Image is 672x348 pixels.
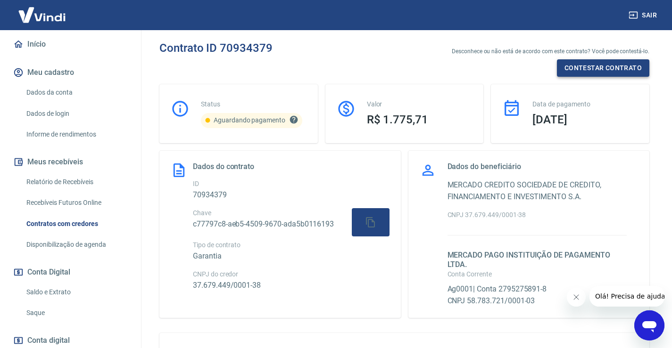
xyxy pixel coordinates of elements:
h3: [DATE] [532,113,638,126]
p: Tipo de contrato [193,240,390,250]
p: Status [201,99,307,109]
h6: c77797c8-aeb5-4509-9670-ada5b0116193 [193,218,334,230]
p: Data de pagamento [532,99,638,109]
h5: Dados do contrato [193,162,254,171]
a: Recebíveis Futuros Online [23,193,130,212]
button: Meu cadastro [11,62,130,83]
a: Informe de rendimentos [23,125,130,144]
button: Sair [627,7,661,24]
a: Início [11,34,130,55]
button: Copiar chave [359,211,382,234]
p: Valor [367,99,473,109]
a: Dados da conta [23,83,130,102]
button: Copiar chave [352,208,390,236]
iframe: Mensagem da empresa [589,286,664,307]
svg: Copiar chave [365,217,376,228]
h6: Garantia [193,250,390,262]
h3: Contrato ID 70934379 [159,41,273,55]
span: Aguardando pagamento [214,116,285,124]
span: 37.679.449/0001-38 [193,281,261,290]
a: Disponibilização de agenda [23,235,130,254]
h3: R$ 1.775,71 [367,113,473,126]
button: Meus recebíveis [11,152,130,172]
button: Contestar contrato [557,59,649,77]
iframe: Botão para abrir a janela de mensagens [634,310,664,340]
p: ID [193,179,390,189]
p: CNPJ 37.679.449/0001-38 [448,210,627,220]
h6: 70934379 [193,189,390,201]
p: Desconhece ou não está de acordo com este contrato? Você pode contestá-lo. [452,47,649,56]
button: Conta Digital [11,262,130,283]
span: Conta digital [27,334,70,347]
span: Ag 0001 | Conta 2795275891-8 [448,284,547,293]
h5: Dados do beneficiário [448,162,521,171]
p: Conta Corrente [448,269,627,279]
svg: Este contrato ainda não foi processado pois está aguardando o pagamento ser feito na data program... [289,115,299,124]
h5: MERCADO PAGO INSTITUIÇÃO DE PAGAMENTO LTDA. [448,251,627,269]
p: CNPJ do credor [193,269,390,279]
span: MERCADO CREDITO SOCIEDADE DE CREDITO, FINANCIAMENTO E INVESTIMENTO S.A. [448,180,601,201]
a: Dados de login [23,104,130,123]
img: Vindi [11,0,73,29]
iframe: Fechar mensagem [567,288,586,307]
p: Chave [193,208,334,218]
a: Saque [23,303,130,323]
a: Contratos com credores [23,214,130,234]
span: Olá! Precisa de ajuda? [6,7,79,14]
a: Saldo e Extrato [23,283,130,302]
span: CNPJ 58.783.721/0001-03 [448,296,535,305]
a: Relatório de Recebíveis [23,172,130,192]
